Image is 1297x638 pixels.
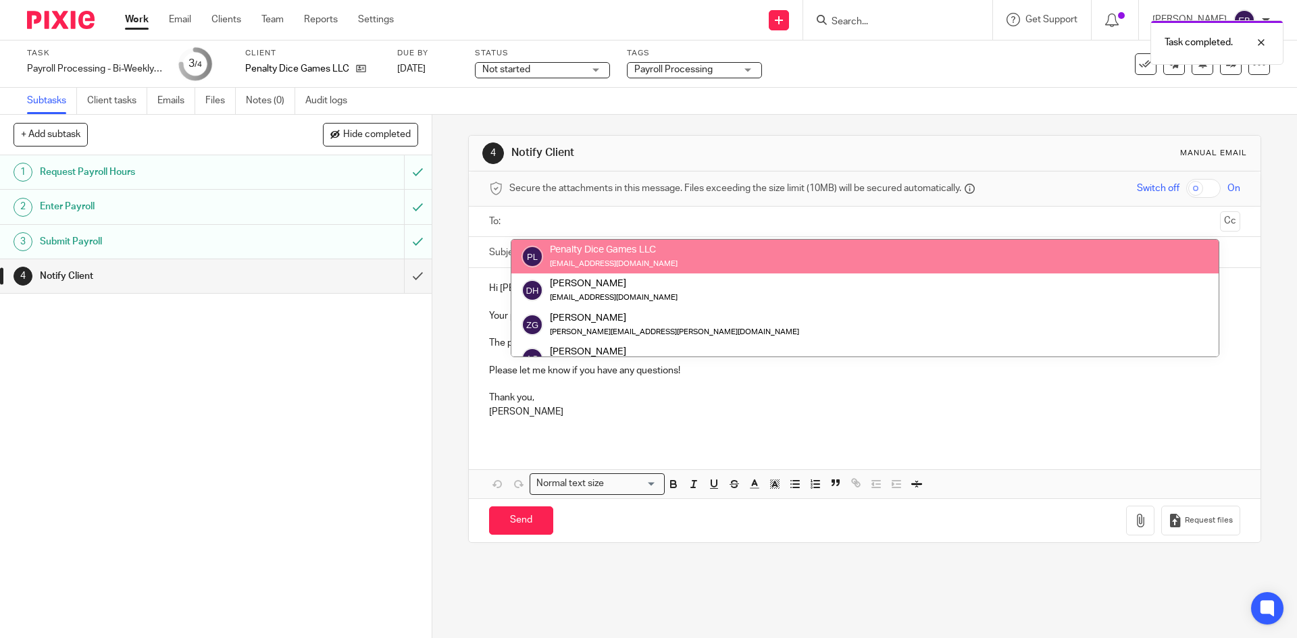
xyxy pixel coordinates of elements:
[40,162,274,182] h1: Request Payroll Hours
[482,142,504,164] div: 4
[627,48,762,59] label: Tags
[1227,182,1240,195] span: On
[343,130,411,140] span: Hide completed
[245,62,349,76] p: Penalty Dice Games LLC
[1137,182,1179,195] span: Switch off
[522,280,543,301] img: svg%3E
[509,182,961,195] span: Secure the attachments in this message. Files exceeding the size limit (10MB) will be secured aut...
[550,294,678,301] small: [EMAIL_ADDRESS][DOMAIN_NAME]
[522,348,543,369] img: svg%3E
[188,56,202,72] div: 3
[550,311,799,324] div: [PERSON_NAME]
[27,62,162,76] div: Payroll Processing - Bi-Weekly 15
[205,88,236,114] a: Files
[40,266,274,286] h1: Notify Client
[522,314,543,336] img: svg%3E
[304,13,338,26] a: Reports
[522,246,543,267] img: svg%3E
[550,277,678,290] div: [PERSON_NAME]
[14,163,32,182] div: 1
[125,13,149,26] a: Work
[533,477,607,491] span: Normal text size
[14,232,32,251] div: 3
[550,345,738,358] div: [PERSON_NAME]
[489,350,1240,378] p: Please let me know if you have any questions!
[550,243,678,257] div: Penalty Dice Games LLC
[489,246,524,259] label: Subject:
[489,215,504,228] label: To:
[323,123,418,146] button: Hide completed
[157,88,195,114] a: Emails
[305,88,357,114] a: Audit logs
[358,13,394,26] a: Settings
[397,48,458,59] label: Due by
[14,267,32,286] div: 4
[245,48,380,59] label: Client
[489,405,1240,419] p: [PERSON_NAME]
[489,377,1240,405] p: Thank you,
[475,48,610,59] label: Status
[1165,36,1233,49] p: Task completed.
[489,336,1240,350] p: The payroll reports for this payroll have been posted to your iSolved web portal. The website is: .
[169,13,191,26] a: Email
[530,473,665,494] div: Search for option
[1220,211,1240,232] button: Cc
[511,146,894,160] h1: Notify Client
[550,260,678,267] small: [EMAIL_ADDRESS][DOMAIN_NAME]
[211,13,241,26] a: Clients
[1161,506,1240,536] button: Request files
[27,48,162,59] label: Task
[14,123,88,146] button: + Add subtask
[1180,148,1247,159] div: Manual email
[397,64,426,74] span: [DATE]
[482,65,530,74] span: Not started
[261,13,284,26] a: Team
[195,61,202,68] small: /4
[550,328,799,336] small: [PERSON_NAME][EMAIL_ADDRESS][PERSON_NAME][DOMAIN_NAME]
[489,295,1240,323] p: Your payroll has been processed for this week. The total amount that will be withdrawn from your ...
[246,88,295,114] a: Notes (0)
[634,65,713,74] span: Payroll Processing
[27,88,77,114] a: Subtasks
[608,477,657,491] input: Search for option
[489,506,553,535] input: Send
[87,88,147,114] a: Client tasks
[14,198,32,217] div: 2
[1234,9,1255,31] img: svg%3E
[489,282,1240,295] p: Hi [PERSON_NAME] -
[1185,515,1233,526] span: Request files
[40,196,274,217] h1: Enter Payroll
[27,11,95,29] img: Pixie
[40,232,274,252] h1: Submit Payroll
